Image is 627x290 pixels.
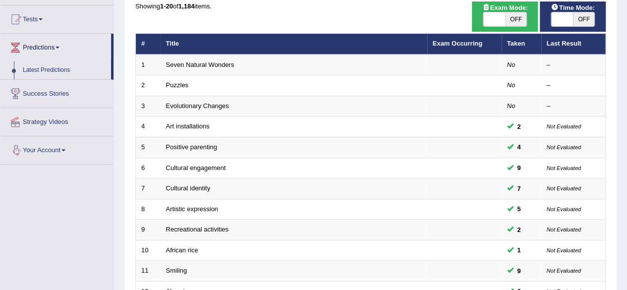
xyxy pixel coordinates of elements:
th: Taken [502,34,541,55]
div: – [547,102,600,111]
div: – [547,81,600,90]
span: OFF [573,12,595,26]
span: Time Mode: [547,2,599,13]
a: Strategy Videos [0,108,114,133]
a: Seven Natural Wonders [166,61,234,68]
td: 3 [136,96,161,116]
a: Cultural identity [166,184,211,192]
a: Art installations [166,122,210,130]
small: Not Evaluated [547,123,581,129]
th: Last Result [541,34,606,55]
small: Not Evaluated [547,165,581,171]
a: Positive parenting [166,143,217,151]
th: # [136,34,161,55]
a: Latest Predictions [18,61,111,79]
small: Not Evaluated [547,185,581,191]
b: 1,184 [178,2,195,10]
small: Not Evaluated [547,227,581,232]
a: Tests [0,5,114,30]
td: 7 [136,178,161,199]
span: You can still take this question [513,183,525,194]
span: You can still take this question [513,142,525,152]
a: Recreational activities [166,226,228,233]
a: Evolutionary Changes [166,102,229,110]
td: 1 [136,55,161,75]
td: 11 [136,261,161,282]
em: No [507,81,515,89]
span: You can still take this question [513,266,525,276]
div: Showing of items. [135,1,606,11]
td: 4 [136,116,161,137]
td: 2 [136,75,161,96]
span: You can still take this question [513,204,525,214]
a: African rice [166,246,198,254]
a: Cultural engagement [166,164,226,172]
th: Title [161,34,427,55]
small: Not Evaluated [547,247,581,253]
a: Predictions [0,34,111,58]
td: 8 [136,199,161,220]
a: Smiling [166,267,187,274]
b: 1-20 [160,2,173,10]
div: Show exams occurring in exams [472,1,538,32]
a: Exam Occurring [433,40,482,47]
td: 6 [136,158,161,178]
span: Exam Mode: [478,2,532,13]
span: You can still take this question [513,121,525,132]
td: 5 [136,137,161,158]
span: OFF [505,12,527,26]
span: You can still take this question [513,225,525,235]
em: No [507,61,515,68]
small: Not Evaluated [547,206,581,212]
a: Success Stories [0,80,114,105]
small: Not Evaluated [547,268,581,274]
span: You can still take this question [513,245,525,255]
div: – [547,60,600,70]
em: No [507,102,515,110]
td: 9 [136,220,161,240]
span: You can still take this question [513,163,525,173]
a: Your Account [0,136,114,161]
small: Not Evaluated [547,144,581,150]
a: Puzzles [166,81,189,89]
td: 10 [136,240,161,261]
a: Artistic expression [166,205,218,213]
